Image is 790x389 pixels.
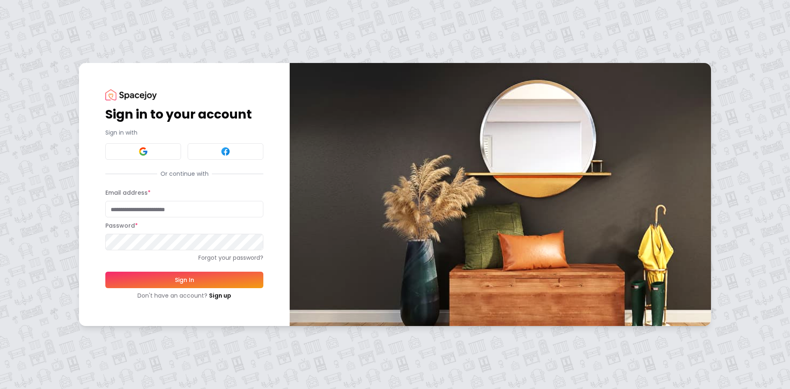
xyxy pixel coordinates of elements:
[157,170,212,178] span: Or continue with
[105,189,151,197] label: Email address
[105,254,263,262] a: Forgot your password?
[105,291,263,300] div: Don't have an account?
[105,272,263,288] button: Sign In
[209,291,231,300] a: Sign up
[290,63,711,326] img: banner
[105,107,263,122] h1: Sign in to your account
[138,147,148,156] img: Google signin
[105,89,157,100] img: Spacejoy Logo
[105,221,138,230] label: Password
[105,128,263,137] p: Sign in with
[221,147,230,156] img: Facebook signin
